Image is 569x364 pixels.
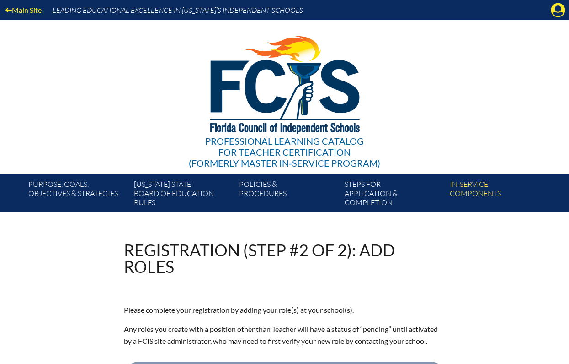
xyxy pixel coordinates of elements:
p: Any roles you create with a position other than Teacher will have a status of “pending” until act... [124,323,446,347]
a: Main Site [2,4,45,16]
svg: Manage account [551,3,565,17]
a: Steps forapplication & completion [341,178,446,212]
a: Policies &Procedures [235,178,340,212]
div: Professional Learning Catalog (formerly Master In-service Program) [189,136,380,168]
a: Purpose, goals,objectives & strategies [25,178,130,212]
h1: Registration (Step #2 of 2): Add Roles [124,242,446,275]
a: Professional Learning Catalog for Teacher Certification(formerly Master In-service Program) [185,18,384,170]
a: In-servicecomponents [446,178,551,212]
img: FCISlogo221.eps [190,20,379,145]
span: for Teacher Certification [218,147,351,158]
p: Please complete your registration by adding your role(s) at your school(s). [124,304,446,316]
a: [US_STATE] StateBoard of Education rules [130,178,235,212]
